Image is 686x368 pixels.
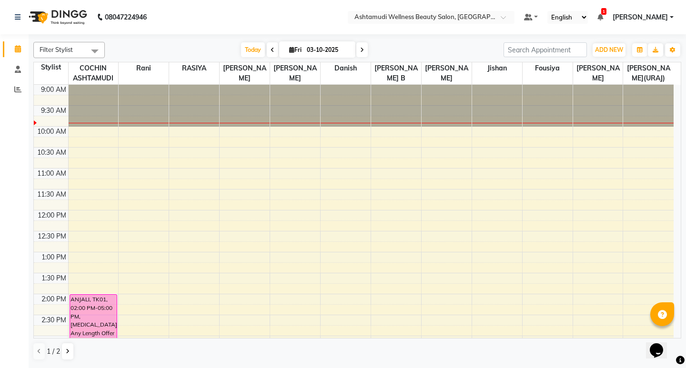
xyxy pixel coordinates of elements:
[47,347,60,357] span: 1 / 2
[39,85,68,95] div: 9:00 AM
[35,127,68,137] div: 10:00 AM
[40,252,68,262] div: 1:00 PM
[34,62,68,72] div: Stylist
[270,62,320,84] span: [PERSON_NAME]
[35,148,68,158] div: 10:30 AM
[241,42,265,57] span: Today
[601,8,606,15] span: 1
[573,62,623,84] span: [PERSON_NAME]
[646,330,676,358] iframe: chat widget
[595,46,623,53] span: ADD NEW
[39,106,68,116] div: 9:30 AM
[169,62,219,74] span: RASIYA
[613,12,668,22] span: [PERSON_NAME]
[287,46,304,53] span: Fri
[40,273,68,283] div: 1:30 PM
[40,336,68,346] div: 3:00 PM
[422,62,472,84] span: [PERSON_NAME]
[119,62,169,74] span: Rani
[472,62,522,74] span: Jishan
[105,4,147,30] b: 08047224946
[40,46,73,53] span: Filter Stylist
[36,231,68,241] div: 12:30 PM
[371,62,421,84] span: [PERSON_NAME] B
[40,294,68,304] div: 2:00 PM
[36,210,68,220] div: 12:00 PM
[523,62,573,74] span: Fousiya
[24,4,90,30] img: logo
[69,62,119,84] span: COCHIN ASHTAMUDI
[597,13,603,21] a: 1
[593,43,625,57] button: ADD NEW
[40,315,68,325] div: 2:30 PM
[321,62,371,74] span: Danish
[220,62,270,84] span: [PERSON_NAME]
[504,42,587,57] input: Search Appointment
[623,62,674,84] span: [PERSON_NAME](URAJ)
[35,189,68,199] div: 11:30 AM
[35,169,68,179] div: 11:00 AM
[304,43,352,57] input: 2025-10-03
